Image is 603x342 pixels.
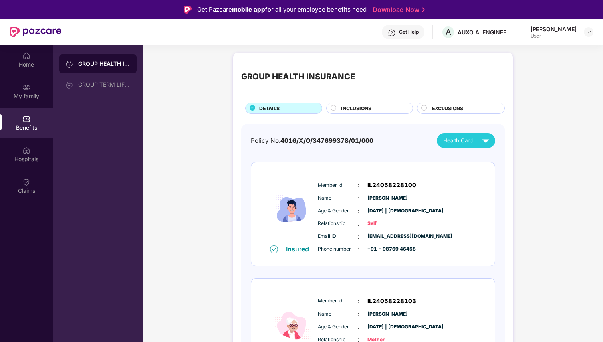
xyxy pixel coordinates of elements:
[367,207,407,215] span: [DATE] | [DEMOGRAPHIC_DATA]
[10,27,61,37] img: New Pazcare Logo
[184,6,192,14] img: Logo
[422,6,425,14] img: Stroke
[530,33,577,39] div: User
[341,105,371,112] span: INCLUSIONS
[388,29,396,37] img: svg+xml;base64,PHN2ZyBpZD0iSGVscC0zMngzMiIgeG1sbnM9Imh0dHA6Ly93d3cudzMub3JnLzIwMDAvc3ZnIiB3aWR0aD...
[251,136,373,146] div: Policy No:
[443,136,473,145] span: Health Card
[367,245,407,253] span: +91 - 98769 46458
[197,5,367,14] div: Get Pazcare for all your employee benefits need
[358,245,359,254] span: :
[358,322,359,331] span: :
[358,219,359,228] span: :
[358,232,359,241] span: :
[241,70,355,83] div: GROUP HEALTH INSURANCE
[286,245,314,253] div: Insured
[22,146,30,154] img: svg+xml;base64,PHN2ZyBpZD0iSG9zcGl0YWxzIiB4bWxucz0iaHR0cDovL3d3dy53My5vcmcvMjAwMC9zdmciIHdpZHRoPS...
[399,29,419,35] div: Get Help
[367,323,407,331] span: [DATE] | [DEMOGRAPHIC_DATA]
[318,207,358,215] span: Age & Gender
[22,83,30,91] img: svg+xml;base64,PHN2ZyB3aWR0aD0iMjAiIGhlaWdodD0iMjAiIHZpZXdCb3g9IjAgMCAyMCAyMCIgZmlsbD0ibm9uZSIgeG...
[373,6,422,14] a: Download Now
[270,245,278,253] img: svg+xml;base64,PHN2ZyB4bWxucz0iaHR0cDovL3d3dy53My5vcmcvMjAwMC9zdmciIHdpZHRoPSIxNiIgaGVpZ2h0PSIxNi...
[367,180,416,190] span: IL24058228100
[318,297,358,305] span: Member Id
[358,207,359,215] span: :
[458,28,514,36] div: AUXO AI ENGINEERING PRIVATE LIMITED
[318,220,358,227] span: Relationship
[65,81,73,89] img: svg+xml;base64,PHN2ZyB3aWR0aD0iMjAiIGhlaWdodD0iMjAiIHZpZXdCb3g9IjAgMCAyMCAyMCIgZmlsbD0ibm9uZSIgeG...
[358,297,359,306] span: :
[367,310,407,318] span: [PERSON_NAME]
[367,194,407,202] span: [PERSON_NAME]
[22,52,30,60] img: svg+xml;base64,PHN2ZyBpZD0iSG9tZSIgeG1sbnM9Imh0dHA6Ly93d3cudzMub3JnLzIwMDAvc3ZnIiB3aWR0aD0iMjAiIG...
[479,134,493,148] img: svg+xml;base64,PHN2ZyB4bWxucz0iaHR0cDovL3d3dy53My5vcmcvMjAwMC9zdmciIHZpZXdCb3g9IjAgMCAyNCAyNCIgd2...
[78,81,130,88] div: GROUP TERM LIFE INSURANCE
[318,245,358,253] span: Phone number
[530,25,577,33] div: [PERSON_NAME]
[432,105,463,112] span: EXCLUSIONS
[232,6,265,13] strong: mobile app
[318,194,358,202] span: Name
[78,60,130,68] div: GROUP HEALTH INSURANCE
[367,233,407,240] span: [EMAIL_ADDRESS][DOMAIN_NAME]
[367,297,416,306] span: IL24058228103
[358,310,359,318] span: :
[318,323,358,331] span: Age & Gender
[446,27,451,37] span: A
[367,220,407,227] span: Self
[358,194,359,203] span: :
[65,60,73,68] img: svg+xml;base64,PHN2ZyB3aWR0aD0iMjAiIGhlaWdodD0iMjAiIHZpZXdCb3g9IjAgMCAyMCAyMCIgZmlsbD0ibm9uZSIgeG...
[318,310,358,318] span: Name
[437,133,495,148] button: Health Card
[268,174,316,245] img: icon
[358,181,359,190] span: :
[318,233,358,240] span: Email ID
[259,105,280,112] span: DETAILS
[318,182,358,189] span: Member Id
[22,115,30,123] img: svg+xml;base64,PHN2ZyBpZD0iQmVuZWZpdHMiIHhtbG5zPSJodHRwOi8vd3d3LnczLm9yZy8yMDAwL3N2ZyIgd2lkdGg9Ij...
[585,29,592,35] img: svg+xml;base64,PHN2ZyBpZD0iRHJvcGRvd24tMzJ4MzIiIHhtbG5zPSJodHRwOi8vd3d3LnczLm9yZy8yMDAwL3N2ZyIgd2...
[280,137,373,144] span: 4016/X/O/347699378/01/000
[22,178,30,186] img: svg+xml;base64,PHN2ZyBpZD0iQ2xhaW0iIHhtbG5zPSJodHRwOi8vd3d3LnczLm9yZy8yMDAwL3N2ZyIgd2lkdGg9IjIwIi...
